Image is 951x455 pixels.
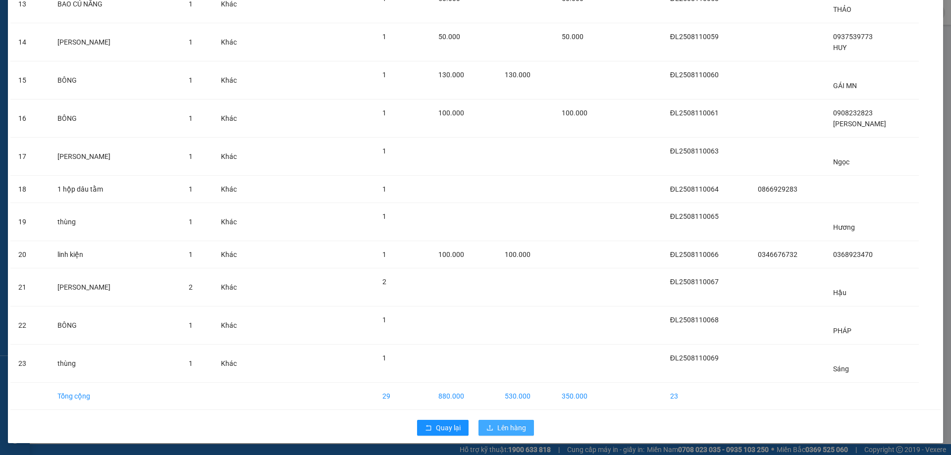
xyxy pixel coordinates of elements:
[670,109,719,117] span: ĐL2508110061
[213,23,256,61] td: Khác
[10,138,50,176] td: 17
[50,383,181,410] td: Tổng cộng
[116,8,196,31] div: [PERSON_NAME]
[562,109,587,117] span: 100.000
[833,33,873,41] span: 0937539773
[670,33,719,41] span: ĐL2508110059
[10,306,50,345] td: 22
[833,120,886,128] span: [PERSON_NAME]
[425,424,432,432] span: rollback
[116,8,140,19] span: Nhận:
[213,61,256,100] td: Khác
[8,31,109,45] div: 0937317137
[554,383,610,410] td: 350.000
[478,420,534,436] button: uploadLên hàng
[50,268,181,306] td: [PERSON_NAME]
[50,100,181,138] td: BÔNG
[486,424,493,432] span: upload
[382,278,386,286] span: 2
[189,76,193,84] span: 1
[505,71,530,79] span: 130.000
[670,316,719,324] span: ĐL2508110068
[10,23,50,61] td: 14
[189,38,193,46] span: 1
[382,316,386,324] span: 1
[189,321,193,329] span: 1
[505,251,530,258] span: 100.000
[758,185,797,193] span: 0866929283
[438,251,464,258] span: 100.000
[438,109,464,117] span: 100.000
[833,365,849,373] span: Sáng
[670,185,719,193] span: ĐL2508110064
[189,283,193,291] span: 2
[670,278,719,286] span: ĐL2508110067
[10,100,50,138] td: 16
[50,138,181,176] td: [PERSON_NAME]
[10,345,50,383] td: 23
[213,203,256,241] td: Khác
[213,176,256,203] td: Khác
[50,23,181,61] td: [PERSON_NAME]
[382,354,386,362] span: 1
[50,176,181,203] td: 1 hộp dâu tằm
[438,71,464,79] span: 130.000
[382,109,386,117] span: 1
[189,114,193,122] span: 1
[436,422,461,433] span: Quay lại
[833,44,846,51] span: HUY
[50,241,181,268] td: linh kiện
[50,306,181,345] td: BÔNG
[7,51,54,62] span: CƯỚC RỒI :
[213,345,256,383] td: Khác
[10,203,50,241] td: 19
[833,82,857,90] span: GÁI MN
[10,61,50,100] td: 15
[670,147,719,155] span: ĐL2508110063
[670,354,719,362] span: ĐL2508110069
[670,251,719,258] span: ĐL2508110066
[7,51,110,62] div: 30.000
[833,251,873,258] span: 0368923470
[50,61,181,100] td: BÔNG
[213,268,256,306] td: Khác
[833,327,851,335] span: PHÁP
[497,383,553,410] td: 530.000
[374,383,430,410] td: 29
[10,241,50,268] td: 20
[8,8,24,19] span: Gửi:
[833,158,849,166] span: Ngọc
[189,251,193,258] span: 1
[213,306,256,345] td: Khác
[8,8,109,31] div: [GEOGRAPHIC_DATA]
[382,185,386,193] span: 1
[8,68,196,81] div: Tên hàng: hồ sơ ( : 1 )
[189,185,193,193] span: 1
[833,289,846,297] span: Hậu
[189,218,193,226] span: 1
[94,67,107,81] span: SL
[833,109,873,117] span: 0908232823
[497,422,526,433] span: Lên hàng
[417,420,469,436] button: rollbackQuay lại
[382,33,386,41] span: 1
[50,345,181,383] td: thùng
[662,383,750,410] td: 23
[833,5,851,13] span: THẢO
[758,251,797,258] span: 0346676732
[833,223,855,231] span: Hương
[213,100,256,138] td: Khác
[10,268,50,306] td: 21
[382,147,386,155] span: 1
[213,241,256,268] td: Khác
[670,71,719,79] span: ĐL2508110060
[10,176,50,203] td: 18
[670,212,719,220] span: ĐL2508110065
[213,138,256,176] td: Khác
[50,203,181,241] td: thùng
[189,359,193,367] span: 1
[382,251,386,258] span: 1
[562,33,583,41] span: 50.000
[116,31,196,45] div: 0909353512
[382,212,386,220] span: 1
